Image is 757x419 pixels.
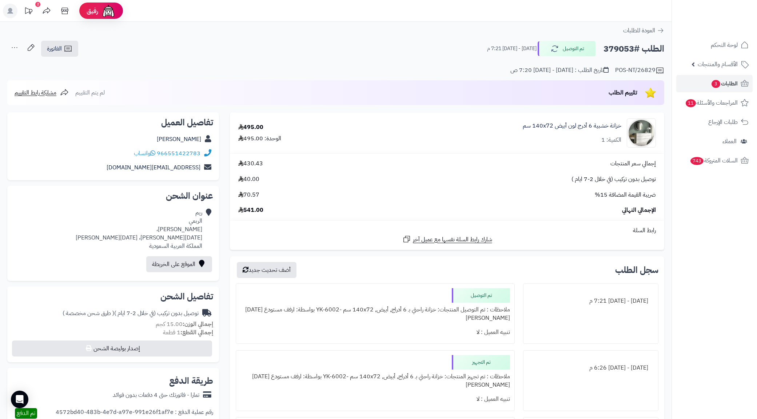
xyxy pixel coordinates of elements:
div: توصيل بدون تركيب (في خلال 2-7 ايام ) [63,309,199,318]
img: 1746709299-1702541934053-68567865785768-1000x1000-90x90.jpg [627,118,656,148]
button: أضف تحديث جديد [237,262,296,278]
a: العملاء [676,133,753,150]
div: تاريخ الطلب : [DATE] - [DATE] 7:20 ص [510,66,609,74]
a: خزانة خشبية 6 أدرج لون أبيض 140x72 سم [523,122,621,130]
span: الطلبات [711,78,738,89]
h3: سجل الطلب [615,266,658,274]
span: لم يتم التقييم [75,88,105,97]
a: السلات المتروكة743 [676,152,753,169]
span: 70.57 [238,191,259,199]
a: المراجعات والأسئلة11 [676,94,753,112]
span: تم الدفع [17,409,35,418]
a: لوحة التحكم [676,36,753,54]
div: 495.00 [238,123,263,132]
span: العملاء [722,136,737,146]
span: 743 [690,157,704,165]
a: طلبات الإرجاع [676,113,753,131]
a: العودة للطلبات [623,26,664,35]
a: مشاركة رابط التقييم [15,88,69,97]
span: 40.00 [238,175,259,184]
span: إجمالي سعر المنتجات [610,160,656,168]
button: تم التوصيل [538,41,596,56]
span: 541.00 [238,206,263,214]
span: رفيق [87,7,98,15]
div: رقم عملية الدفع : 4572bd40-483b-4e7d-a97e-991e26f1af7e [56,408,213,419]
a: [PERSON_NAME] [157,135,201,144]
h2: الطلب #379053 [603,41,664,56]
span: توصيل بدون تركيب (في خلال 2-7 ايام ) [571,175,656,184]
span: المراجعات والأسئلة [685,98,738,108]
strong: إجمالي الوزن: [183,320,213,329]
div: تمارا - فاتورتك حتى 4 دفعات بدون فوائد [113,391,199,399]
small: [DATE] - [DATE] 7:21 م [487,45,537,52]
a: شارك رابط السلة نفسها مع عميل آخر [402,235,492,244]
div: Open Intercom Messenger [11,391,28,408]
a: الفاتورة [41,41,78,57]
div: الوحدة: 495.00 [238,134,281,143]
div: POS-NT/26829 [615,66,664,75]
a: [EMAIL_ADDRESS][DOMAIN_NAME] [107,163,200,172]
span: 11 [686,99,696,107]
a: الطلبات3 [676,75,753,92]
span: الإجمالي النهائي [622,206,656,214]
div: ملاحظات : تم التوصيل المنتجات: خزانة راحتي بـ 6 أدراج, أبيض, ‎140x72 سم‏ -YK-6002 بواسطة: ارفف مس... [240,303,510,325]
span: الأقسام والمنتجات [698,59,738,69]
div: ملاحظات : تم تجهيز المنتجات: خزانة راحتي بـ 6 أدراج, أبيض, ‎140x72 سم‏ -YK-6002 بواسطة: ارفف مستو... [240,370,510,392]
span: الفاتورة [47,44,62,53]
div: رابط السلة [233,226,661,235]
div: 2 [35,2,40,7]
a: الموقع على الخريطة [146,256,212,272]
a: واتساب [134,149,155,158]
div: تم التوصيل [452,288,510,303]
span: 430.43 [238,160,263,168]
small: 1 قطعة [163,328,213,337]
h2: طريقة الدفع [169,376,213,385]
span: تقييم الطلب [609,88,637,97]
a: تحديثات المنصة [19,4,37,20]
button: إصدار بوليصة الشحن [12,341,212,356]
h2: تفاصيل الشحن [13,292,213,301]
div: ريم الربعي [PERSON_NAME]، [DATE][PERSON_NAME]، [DATE][PERSON_NAME] المملكة العربية السعودية [76,209,202,250]
strong: إجمالي القطع: [180,328,213,337]
span: ضريبة القيمة المضافة 15% [595,191,656,199]
h2: تفاصيل العميل [13,118,213,127]
div: تنبيه العميل : لا [240,392,510,406]
span: 3 [712,80,720,88]
div: [DATE] - [DATE] 6:26 م [528,361,654,375]
span: السلات المتروكة [690,156,738,166]
div: [DATE] - [DATE] 7:21 م [528,294,654,308]
div: تنبيه العميل : لا [240,325,510,339]
span: ( طرق شحن مخصصة ) [63,309,114,318]
span: العودة للطلبات [623,26,655,35]
h2: عنوان الشحن [13,192,213,200]
span: لوحة التحكم [711,40,738,50]
small: 15.00 كجم [156,320,213,329]
img: logo-2.png [708,17,750,32]
img: ai-face.png [101,4,116,18]
span: مشاركة رابط التقييم [15,88,56,97]
div: الكمية: 1 [601,136,621,144]
div: تم التجهيز [452,355,510,370]
a: 966551422783 [157,149,200,158]
span: طلبات الإرجاع [708,117,738,127]
span: شارك رابط السلة نفسها مع عميل آخر [413,235,492,244]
